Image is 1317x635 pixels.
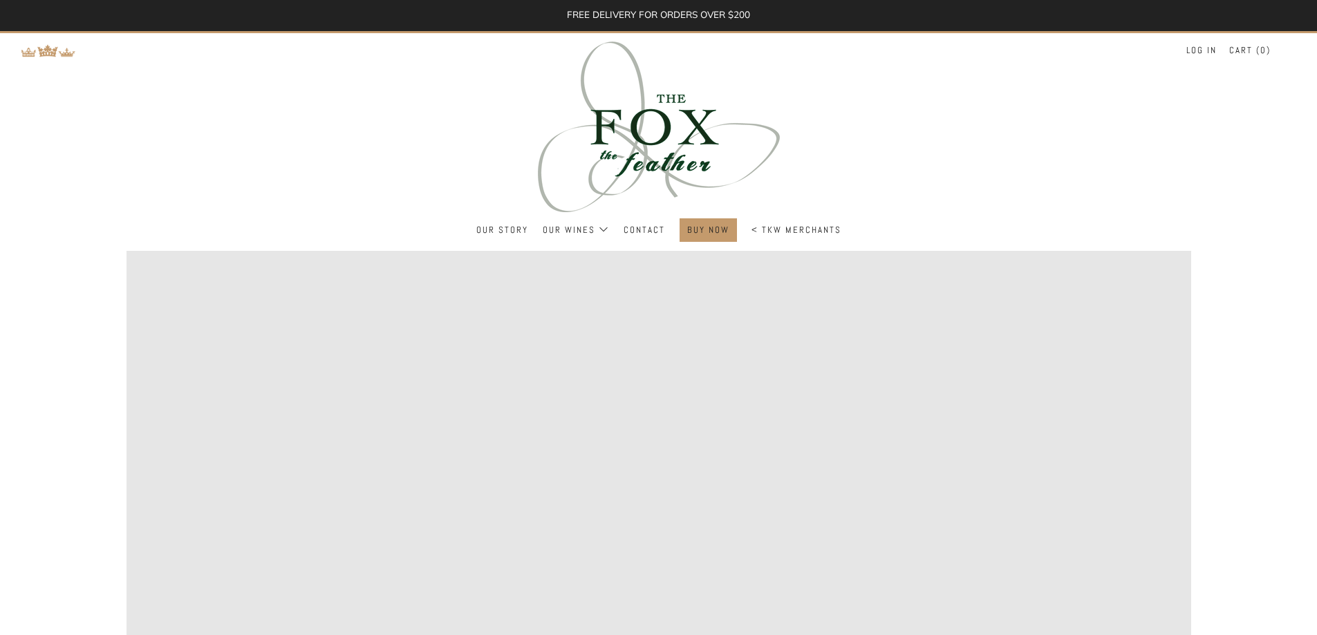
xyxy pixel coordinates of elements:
[538,33,780,218] img: three kings wine merchants
[624,219,665,241] a: Contact
[1229,39,1271,61] a: Cart (0)
[21,43,76,56] a: Return to TKW Merchants
[1260,44,1267,56] span: 0
[21,44,76,57] img: Return to TKW Merchants
[476,219,528,241] a: Our Story
[543,219,609,241] a: Our Wines
[687,219,729,241] a: BUY NOW
[1186,39,1217,61] a: Log in
[751,219,841,241] a: < TKW Merchants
